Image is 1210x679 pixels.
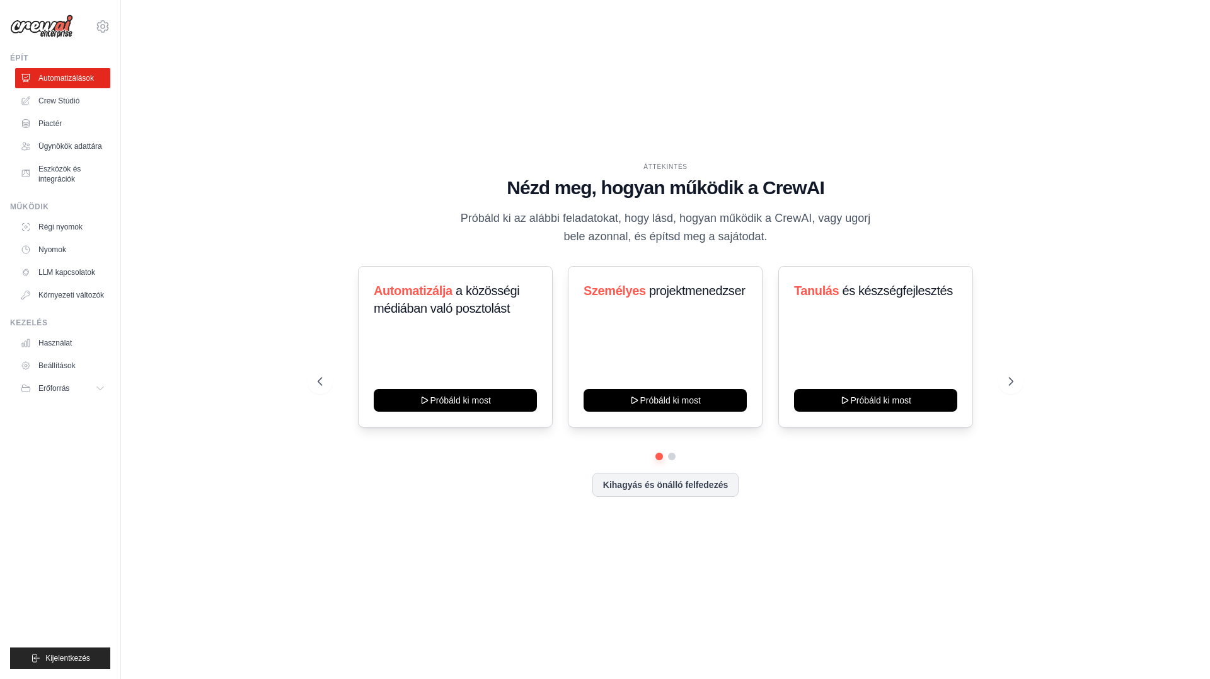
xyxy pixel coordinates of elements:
[15,68,110,88] a: Automatizálások
[15,113,110,134] a: Piactér
[643,163,688,170] font: ÁTTEKINTÉS
[10,15,73,38] img: Logó
[15,159,110,189] a: Eszközök és integrációk
[15,240,110,260] a: Nyomok
[38,384,69,393] font: Erőforrás
[15,217,110,237] a: Régi nyomok
[842,284,952,298] font: és készségfejlesztés
[38,74,94,83] font: Automatizálások
[15,262,110,282] a: LLM kapcsolatok
[38,361,76,370] font: Beállítások
[374,389,537,412] button: Próbáld ki most
[45,654,90,663] font: Kijelentkezés
[603,480,728,490] font: Kihagyás és önálló felfedezés
[584,389,747,412] button: Próbáld ki most
[649,284,746,298] font: projektmenedzser
[10,54,28,62] font: Épít
[38,291,104,299] font: Környezeti változók
[38,223,83,231] font: Régi nyomok
[38,142,102,151] font: Ügynökök adattára
[507,177,824,198] font: Nézd meg, hogyan működik a CrewAI
[794,284,839,298] font: Tanulás
[38,268,95,277] font: LLM kapcsolatok
[38,339,72,347] font: Használat
[15,91,110,111] a: Crew Stúdió
[10,318,48,327] font: Kezelés
[374,284,452,298] font: Automatizálja
[15,378,110,398] button: Erőforrás
[15,333,110,353] a: Használat
[794,389,957,412] button: Próbáld ki most
[640,395,701,405] font: Próbáld ki most
[38,119,62,128] font: Piactér
[15,356,110,376] a: Beállítások
[15,285,110,305] a: Környezeti változók
[592,473,739,497] button: Kihagyás és önálló felfedezés
[430,395,490,405] font: Próbáld ki most
[38,96,79,105] font: Crew Stúdió
[38,165,81,183] font: Eszközök és integrációk
[10,647,110,669] button: Kijelentkezés
[584,284,646,298] font: Személyes
[461,212,870,243] font: Próbáld ki az alábbi feladatokat, hogy lásd, hogyan működik a CrewAI, vagy ugorj bele azonnal, és...
[38,245,66,254] font: Nyomok
[15,136,110,156] a: Ügynökök adattára
[850,395,911,405] font: Próbáld ki most
[10,202,49,211] font: Működik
